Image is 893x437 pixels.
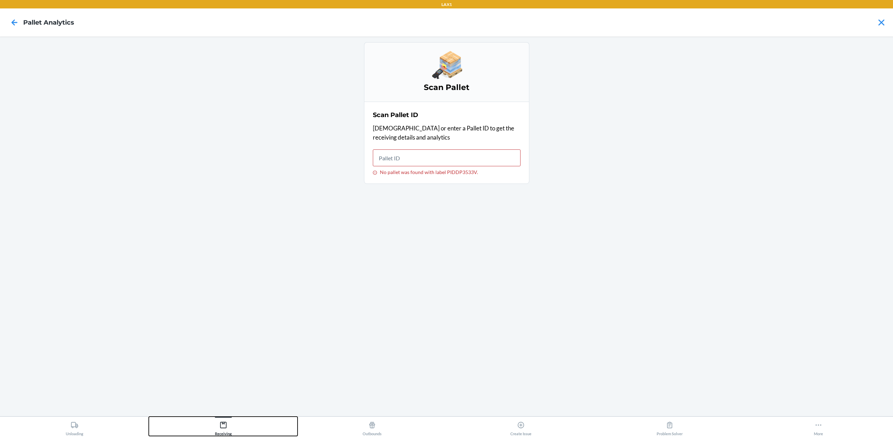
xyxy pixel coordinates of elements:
[657,418,683,436] div: Problem Solver
[744,417,893,436] button: More
[66,418,83,436] div: Unloading
[363,418,382,436] div: Outbounds
[373,149,521,166] input: No pallet was found with label PIDDP3533V.
[215,418,232,436] div: Receiving
[373,169,521,175] div: No pallet was found with label PIDDP3533V.
[149,417,298,436] button: Receiving
[510,418,531,436] div: Create Issue
[595,417,744,436] button: Problem Solver
[373,110,418,120] h2: Scan Pallet ID
[23,18,74,27] h4: Pallet Analytics
[441,1,452,8] p: LAX1
[373,124,521,142] p: [DEMOGRAPHIC_DATA] or enter a Pallet ID to get the receiving details and analytics
[298,417,446,436] button: Outbounds
[373,82,521,93] h3: Scan Pallet
[814,418,823,436] div: More
[446,417,595,436] button: Create Issue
